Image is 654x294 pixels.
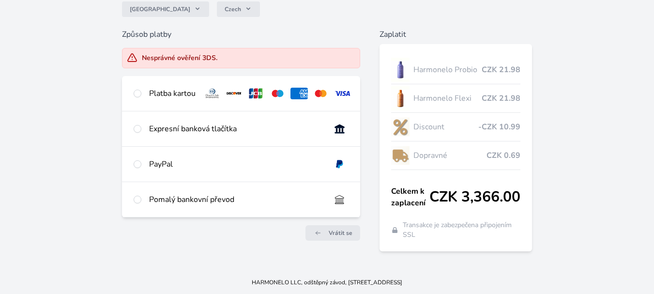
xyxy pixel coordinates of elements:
[269,88,287,99] img: maestro.svg
[305,225,360,241] a: Vrátit se
[142,53,217,63] div: Nesprávné ověření 3DS.
[413,121,478,133] span: Discount
[429,188,520,206] span: CZK 3,366.00
[403,220,521,240] span: Transakce je zabezpečena připojením SSL
[130,5,190,13] span: [GEOGRAPHIC_DATA]
[413,150,487,161] span: Dopravné
[290,88,308,99] img: amex.svg
[413,64,482,76] span: Harmonelo Probio
[391,115,410,139] img: discount-lo.png
[380,29,532,40] h6: Zaplatit
[329,229,352,237] span: Vrátit se
[312,88,330,99] img: mc.svg
[331,158,349,170] img: paypal.svg
[247,88,265,99] img: jcb.svg
[122,29,360,40] h6: Způsob platby
[391,86,410,110] img: CLEAN_FLEXI_se_stinem_x-hi_(1)-lo.jpg
[391,58,410,82] img: CLEAN_PROBIO_se_stinem_x-lo.jpg
[149,88,196,99] div: Platba kartou
[391,143,410,168] img: delivery-lo.png
[478,121,520,133] span: -CZK 10.99
[334,88,351,99] img: visa.svg
[482,93,520,104] span: CZK 21.98
[149,158,323,170] div: PayPal
[487,150,520,161] span: CZK 0.69
[225,5,241,13] span: Czech
[149,123,323,135] div: Expresní banková tlačítka
[217,1,260,17] button: Czech
[149,194,323,205] div: Pomalý bankovní převod
[413,93,482,104] span: Harmonelo Flexi
[225,88,243,99] img: discover.svg
[391,186,429,209] span: Celkem k zaplacení
[482,64,520,76] span: CZK 21.98
[331,123,349,135] img: onlineBanking_CZ.svg
[331,194,349,205] img: bankTransfer_IBAN.svg
[122,1,209,17] button: [GEOGRAPHIC_DATA]
[203,88,221,99] img: diners.svg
